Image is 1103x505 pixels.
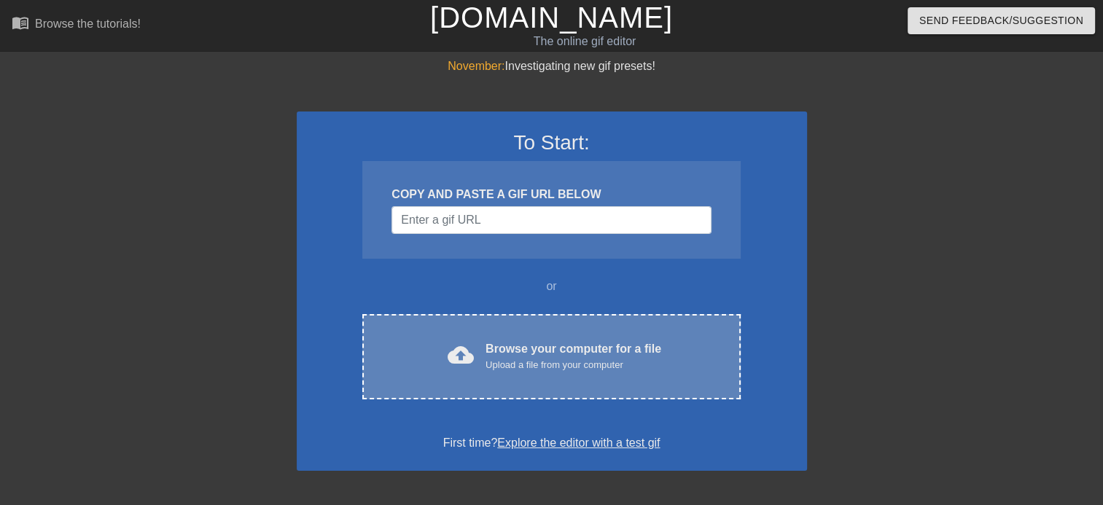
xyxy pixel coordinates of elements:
span: menu_book [12,14,29,31]
div: Browse your computer for a file [486,340,661,372]
span: Send Feedback/Suggestion [919,12,1083,30]
a: [DOMAIN_NAME] [430,1,673,34]
div: Upload a file from your computer [486,358,661,372]
div: or [335,278,769,295]
div: Browse the tutorials! [35,17,141,30]
div: COPY AND PASTE A GIF URL BELOW [391,186,711,203]
span: cloud_upload [448,342,474,368]
div: The online gif editor [375,33,794,50]
div: Investigating new gif presets! [297,58,807,75]
h3: To Start: [316,130,788,155]
button: Send Feedback/Suggestion [908,7,1095,34]
a: Browse the tutorials! [12,14,141,36]
a: Explore the editor with a test gif [497,437,660,449]
input: Username [391,206,711,234]
span: November: [448,60,504,72]
div: First time? [316,434,788,452]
